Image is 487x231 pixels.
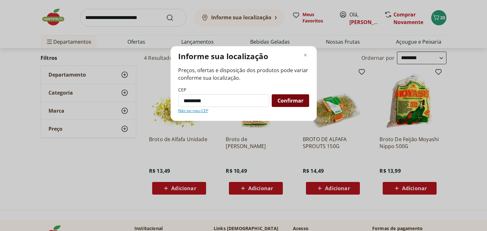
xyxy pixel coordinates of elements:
[277,98,303,103] span: Confirmar
[302,51,309,59] button: Fechar modal de regionalização
[178,87,186,93] label: CEP
[178,108,208,113] a: Não sei meu CEP
[178,51,268,61] p: Informe sua localização
[272,94,309,107] button: Confirmar
[171,46,317,121] div: Modal de regionalização
[178,66,309,82] span: Preços, ofertas e disposição dos produtos pode variar conforme sua localização.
